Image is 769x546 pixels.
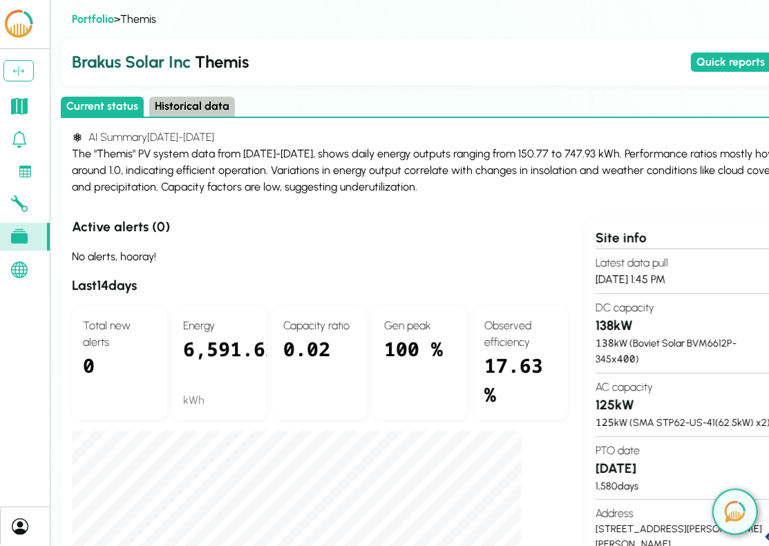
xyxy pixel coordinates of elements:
span: 138 [596,336,614,349]
div: 17.63 % [484,351,557,409]
span: Brakus Solar Inc [72,52,191,72]
h2: Themis [72,50,685,75]
button: Current status [61,97,144,117]
div: 6,591.62 [183,334,256,392]
h4: Observed efficiency [484,318,557,351]
button: Historical data [149,97,235,117]
div: 0 [83,351,155,409]
img: open chat [725,501,746,523]
div: No alerts, hooray! [72,248,568,265]
img: LCOE.ai [2,8,35,40]
h4: Gen peak [384,318,457,334]
div: 0.02 [283,334,356,409]
span: 2 [761,416,767,429]
div: kWh [183,392,256,409]
h3: Active alerts ( 0 ) [72,217,568,237]
a: Portfolio [72,12,114,26]
h4: Total new alerts [83,318,155,351]
h3: Last 14 days [72,276,568,296]
h4: Capacity ratio [283,318,356,334]
span: 400 [617,352,636,365]
div: 100 % [384,334,457,409]
span: 125 [596,416,614,429]
h4: Energy [183,318,256,334]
